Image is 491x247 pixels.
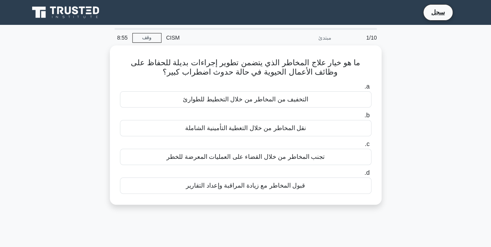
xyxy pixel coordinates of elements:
font: ما هو خيار علاج المخاطر الذي يتضمن تطوير إجراءات بديلة للحفاظ على وظائف الأعمال الحيوية في حالة ح... [131,58,360,76]
a: سجل [427,7,449,17]
div: تجنب المخاطر من خلال القضاء على العمليات المعرضة للخطر [120,149,371,165]
span: d. [364,169,370,176]
span: a. [364,83,370,90]
div: 8:55 [110,30,132,45]
div: نقل المخاطر من خلال التغطية التأمينية الشاملة [120,120,371,136]
div: CISM [161,30,268,45]
span: c. [365,141,370,147]
span: b. [364,112,370,118]
a: وقف [132,33,161,43]
div: 1/10 [336,30,382,45]
div: مبتدئ [268,30,336,45]
div: قبول المخاطر مع زيادة المراقبة وإعداد التقارير [120,177,371,194]
div: التخفيف من المخاطر من خلال التخطيط للطوارئ [120,91,371,108]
